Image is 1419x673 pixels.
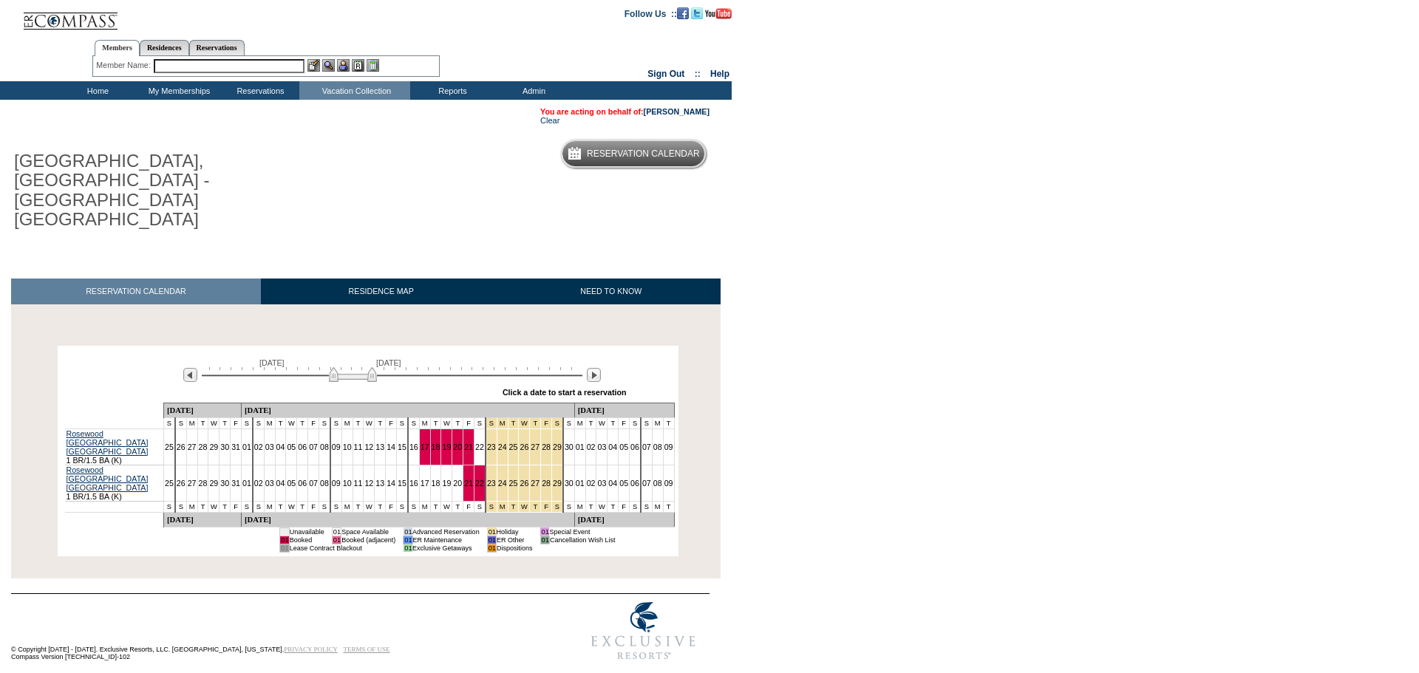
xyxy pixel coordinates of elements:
td: F [463,501,474,512]
td: Thanksgiving [519,417,530,428]
td: 01 [404,527,412,536]
a: 30 [565,479,574,488]
td: Thanksgiving [497,501,508,512]
td: M [419,417,430,428]
a: 27 [531,443,540,451]
td: W [286,501,297,512]
td: S [474,501,486,512]
img: Impersonate [337,59,350,72]
td: M [264,501,275,512]
td: W [441,417,452,428]
a: 04 [276,443,285,451]
a: NEED TO KNOW [501,279,721,304]
div: Member Name: [96,59,153,72]
td: M [652,417,663,428]
td: Unavailable [289,527,324,536]
td: [DATE] [163,403,241,417]
a: Residences [140,40,189,55]
td: S [408,501,419,512]
a: 01 [242,479,251,488]
a: 06 [630,443,639,451]
td: T [297,501,308,512]
a: Help [710,69,729,79]
img: Reservations [352,59,364,72]
td: T [452,501,463,512]
td: [DATE] [574,512,674,527]
a: 03 [597,443,606,451]
td: Advanced Reservation [412,527,480,536]
a: 18 [432,479,440,488]
a: 05 [619,443,628,451]
td: My Memberships [137,81,218,100]
td: T [375,417,386,428]
td: M [652,501,663,512]
a: 26 [177,479,186,488]
a: 10 [343,443,352,451]
td: Reservations [218,81,299,100]
td: S [397,417,408,428]
a: 27 [531,479,540,488]
a: 02 [587,443,596,451]
a: 25 [165,443,174,451]
td: W [286,417,297,428]
span: [DATE] [259,358,285,367]
td: 01 [404,536,412,544]
img: Follow us on Twitter [691,7,703,19]
a: 03 [265,443,274,451]
td: 01 [487,527,496,536]
td: Exclusive Getaways [412,544,480,552]
a: 31 [231,479,240,488]
td: Thanksgiving [530,501,541,512]
h5: Reservation Calendar [587,149,700,159]
a: 04 [608,443,617,451]
a: 08 [320,479,329,488]
td: M [186,501,197,512]
td: F [463,417,474,428]
a: 03 [265,479,274,488]
td: Dispositions [497,544,533,552]
a: 09 [332,479,341,488]
td: T [452,417,463,428]
img: b_calculator.gif [367,59,379,72]
span: :: [695,69,701,79]
a: Become our fan on Facebook [677,8,689,17]
td: S [163,501,174,512]
a: 05 [287,443,296,451]
td: F [619,417,630,428]
td: T [220,417,231,428]
a: 11 [354,479,363,488]
td: M [419,501,430,512]
a: 25 [165,479,174,488]
td: S [474,417,486,428]
td: Vacation Collection [299,81,410,100]
a: 14 [387,479,395,488]
td: Thanksgiving [552,501,563,512]
a: 31 [231,443,240,451]
td: 01 [332,536,341,544]
td: S [563,417,574,428]
td: S [630,417,641,428]
td: Cancellation Wish List [549,536,615,544]
a: 01 [576,443,585,451]
a: 21 [464,443,473,451]
td: Home [55,81,137,100]
td: T [585,417,596,428]
img: b_edit.gif [307,59,320,72]
a: 02 [254,443,263,451]
td: Booked [289,536,324,544]
a: 08 [653,479,662,488]
td: 01 [540,536,549,544]
img: Become our fan on Facebook [677,7,689,19]
td: W [364,501,375,512]
a: 24 [498,479,507,488]
a: 30 [220,479,229,488]
a: 27 [188,443,197,451]
a: 04 [276,479,285,488]
a: Clear [540,116,559,125]
a: 19 [442,479,451,488]
td: M [341,501,353,512]
a: 15 [398,443,406,451]
a: 02 [254,479,263,488]
td: 01 [280,527,289,536]
a: 30 [220,443,229,451]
